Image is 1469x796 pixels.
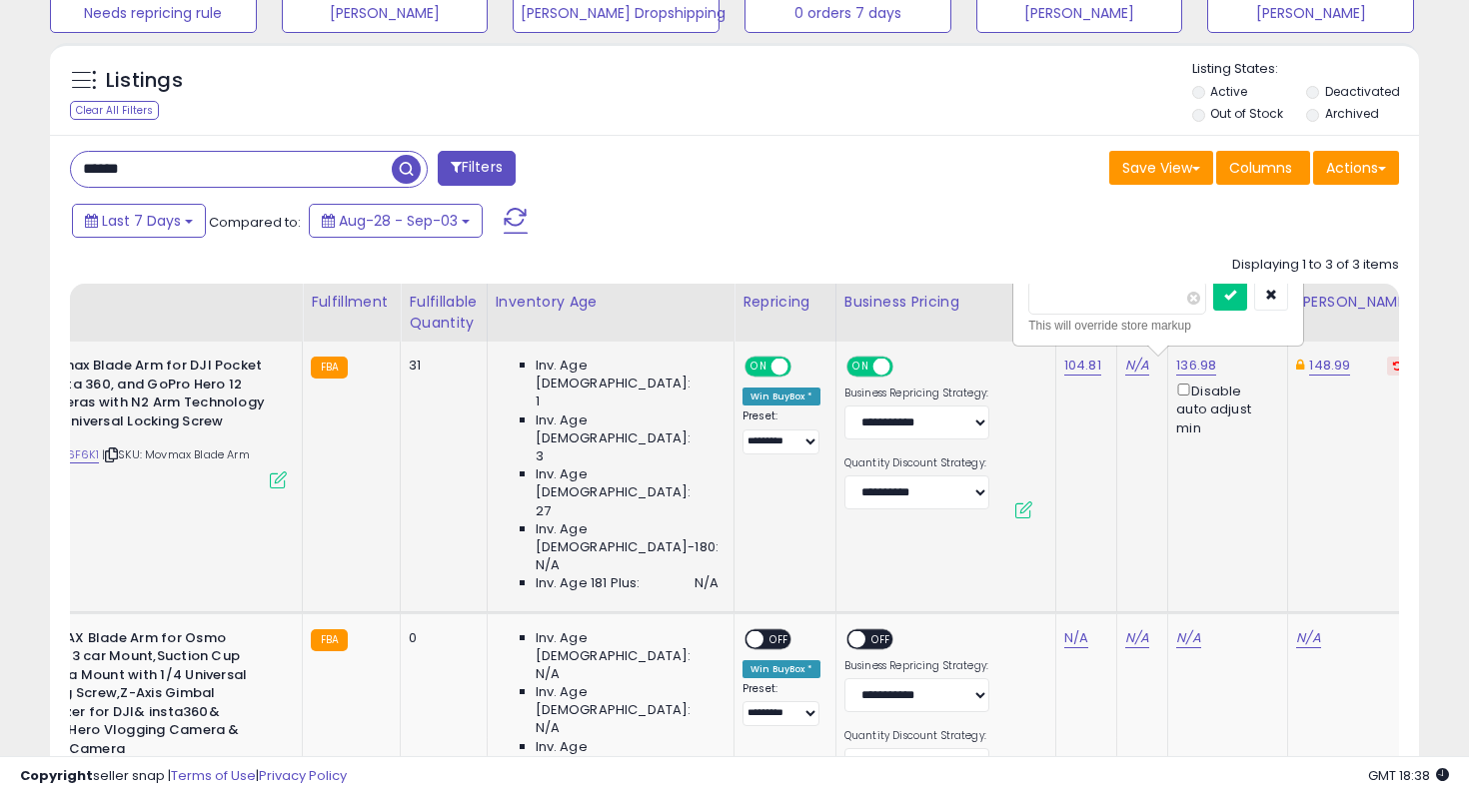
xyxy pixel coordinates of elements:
[844,729,989,743] label: Quantity Discount Strategy:
[1176,380,1272,437] div: Disable auto adjust min
[1232,256,1399,275] div: Displaying 1 to 3 of 3 items
[1176,356,1216,376] a: 136.98
[1229,158,1292,178] span: Columns
[536,357,719,393] span: Inv. Age [DEMOGRAPHIC_DATA]:
[536,502,551,520] span: 27
[844,659,989,673] label: Business Repricing Strategy:
[848,359,873,376] span: ON
[106,67,183,95] h5: Listings
[1125,628,1149,648] a: N/A
[1216,151,1310,185] button: Columns
[21,629,264,764] b: MOVMAX Blade Arm for Osmo Pocket 3 car Mount,Suction Cup Camera Mount with 1/4 Universal Locking ...
[209,213,301,232] span: Compared to:
[695,574,719,592] span: N/A
[742,660,820,678] div: Win BuyBox *
[311,357,348,379] small: FBA
[20,766,93,785] strong: Copyright
[1028,316,1288,336] div: This will override store markup
[409,629,471,647] div: 0
[171,766,256,785] a: Terms of Use
[844,387,989,400] label: Business Repricing Strategy:
[865,630,897,647] span: OFF
[536,393,540,410] span: 1
[72,204,206,238] button: Last 7 Days
[409,292,478,334] div: Fulfillable Quantity
[1296,292,1415,313] div: [PERSON_NAME]
[309,204,483,238] button: Aug-28 - Sep-03
[339,211,458,231] span: Aug-28 - Sep-03
[1192,60,1420,79] p: Listing States:
[536,719,560,737] span: N/A
[311,292,392,313] div: Fulfillment
[1296,628,1320,648] a: N/A
[438,151,516,186] button: Filters
[1210,83,1247,100] label: Active
[1325,83,1400,100] label: Deactivated
[1176,628,1200,648] a: N/A
[70,101,159,120] div: Clear All Filters
[1210,105,1283,122] label: Out of Stock
[1109,151,1213,185] button: Save View
[409,357,471,375] div: 31
[311,629,348,651] small: FBA
[536,520,719,556] span: Inv. Age [DEMOGRAPHIC_DATA]-180:
[746,359,771,376] span: ON
[102,446,250,462] span: | SKU: Movmax Blade Arm
[1064,628,1088,648] a: N/A
[742,388,820,405] div: Win BuyBox *
[259,766,347,785] a: Privacy Policy
[763,630,795,647] span: OFF
[536,556,560,574] span: N/A
[536,465,719,501] span: Inv. Age [DEMOGRAPHIC_DATA]:
[32,357,275,435] b: Movmax Blade Arm for DJI Pocket 3, Insta 360, and GoPro Hero 12 Cameras with N2 Arm Technology an...
[1125,356,1149,376] a: N/A
[536,683,719,719] span: Inv. Age [DEMOGRAPHIC_DATA]:
[20,767,347,786] div: seller snap | |
[536,574,641,592] span: Inv. Age 181 Plus:
[890,359,922,376] span: OFF
[1368,766,1449,785] span: 2025-09-11 18:38 GMT
[496,292,726,313] div: Inventory Age
[536,629,719,665] span: Inv. Age [DEMOGRAPHIC_DATA]:
[742,409,820,454] div: Preset:
[536,665,560,683] span: N/A
[844,456,989,470] label: Quantity Discount Strategy:
[742,292,827,313] div: Repricing
[742,682,820,727] div: Preset:
[788,359,820,376] span: OFF
[1313,151,1399,185] button: Actions
[536,447,544,465] span: 3
[536,411,719,447] span: Inv. Age [DEMOGRAPHIC_DATA]:
[1325,105,1379,122] label: Archived
[1064,356,1101,376] a: 104.81
[844,292,1047,313] div: Business Pricing
[102,211,181,231] span: Last 7 Days
[1309,356,1350,376] a: 148.99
